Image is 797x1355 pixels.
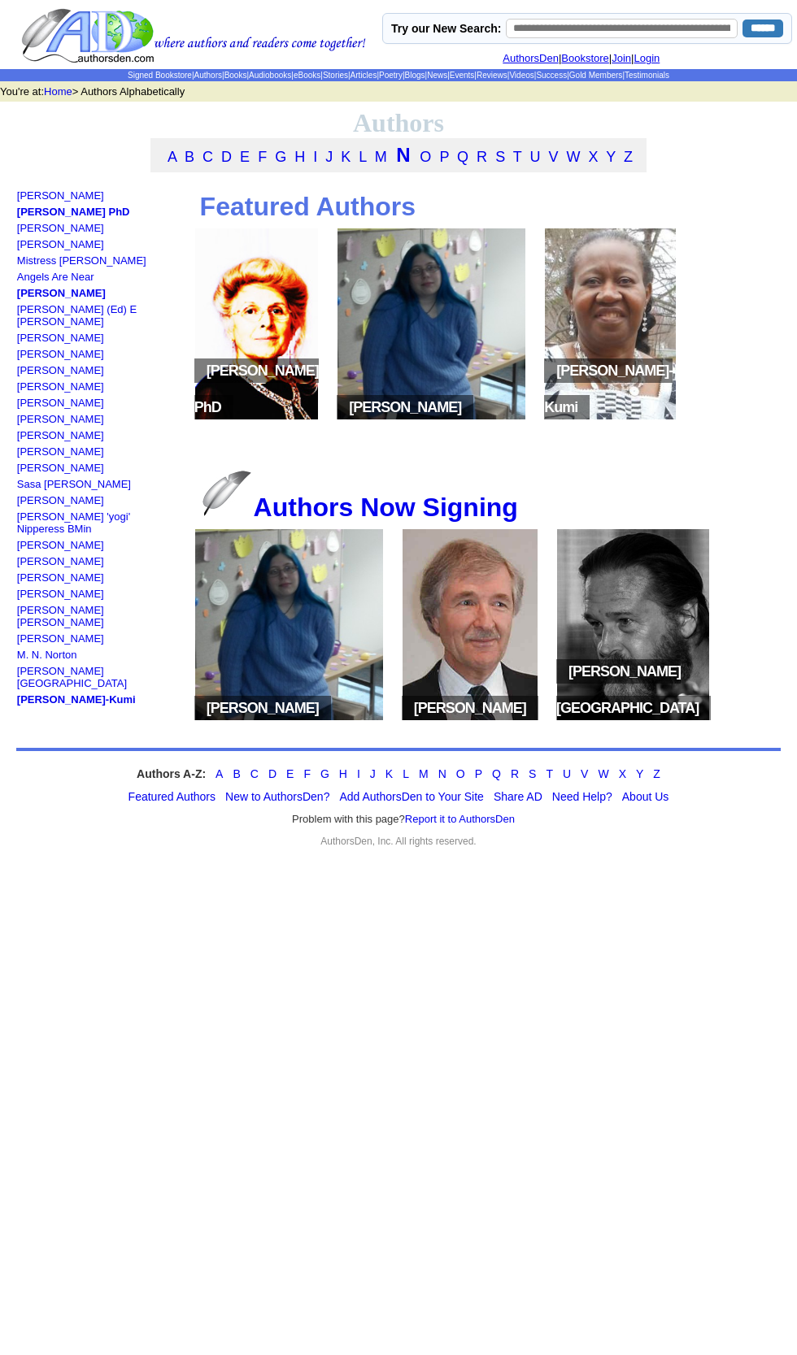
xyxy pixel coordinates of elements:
[17,632,104,645] a: [PERSON_NAME]
[128,71,192,80] a: Signed Bookstore
[17,425,21,429] img: shim.gif
[320,767,329,780] a: G
[503,52,559,64] a: AuthorsDen
[17,551,21,555] img: shim.gif
[622,790,669,803] a: About Us
[203,149,213,165] a: C
[385,767,393,780] a: K
[17,393,21,397] img: shim.gif
[21,7,366,64] img: logo.gif
[200,493,518,522] a: Authors Now Signing
[419,767,429,780] a: M
[17,283,21,287] img: shim.gif
[625,71,669,80] a: Testimonials
[17,267,21,271] img: shim.gif
[405,71,425,80] a: Blogs
[563,767,571,780] a: U
[492,767,501,780] a: Q
[198,705,207,713] img: space
[530,149,541,165] a: U
[341,149,351,165] a: K
[17,490,21,494] img: shim.gif
[194,358,319,419] span: [PERSON_NAME] PhD
[549,149,559,165] a: V
[546,767,553,780] a: T
[619,767,626,780] a: X
[17,238,104,250] a: [PERSON_NAME]
[552,790,612,803] a: Need Help?
[17,332,104,344] a: [PERSON_NAME]
[17,189,104,202] a: [PERSON_NAME]
[403,767,409,780] a: L
[375,149,387,165] a: M
[17,380,104,393] a: [PERSON_NAME]
[461,404,469,412] img: space
[370,767,376,780] a: J
[198,367,207,376] img: space
[286,767,294,780] a: E
[402,696,538,720] span: [PERSON_NAME]
[194,696,331,720] span: [PERSON_NAME]
[17,348,104,360] a: [PERSON_NAME]
[17,510,130,535] a: [PERSON_NAME] 'yogi' Nipperess BMin
[339,767,347,780] a: H
[332,412,531,424] a: space[PERSON_NAME]space
[17,604,104,628] a: [PERSON_NAME] [PERSON_NAME]
[17,567,21,571] img: shim.gif
[240,149,250,165] a: E
[17,441,21,445] img: shim.gif
[17,478,131,490] a: Sasa [PERSON_NAME]
[17,234,21,238] img: shim.gif
[200,192,416,221] b: Featured Authors
[168,149,176,165] a: A
[189,412,324,424] a: space[PERSON_NAME] PhDspace
[17,506,21,510] img: shim.gif
[439,149,449,165] a: P
[294,149,305,165] a: H
[17,218,21,222] img: shim.gif
[456,767,465,780] a: O
[17,397,104,409] a: [PERSON_NAME]
[313,149,317,165] a: I
[598,767,608,780] a: W
[539,412,682,424] a: space[PERSON_NAME]-Kumispace
[569,71,623,80] a: Gold Members
[450,71,475,80] a: Events
[292,813,515,826] font: Problem with this page?
[337,395,473,419] span: [PERSON_NAME]
[396,144,410,166] a: N
[359,149,366,165] a: L
[17,429,104,441] a: [PERSON_NAME]
[513,149,522,165] a: T
[17,462,104,474] a: [PERSON_NAME]
[17,535,21,539] img: shim.gif
[477,149,487,165] a: R
[17,494,104,506] a: [PERSON_NAME]
[17,250,21,254] img: shim.gif
[556,659,711,720] span: [PERSON_NAME][GEOGRAPHIC_DATA]
[567,149,581,165] a: W
[17,364,104,376] a: [PERSON_NAME]
[17,539,104,551] a: [PERSON_NAME]
[225,790,329,803] a: New to AuthorsDen?
[397,713,543,725] a: space[PERSON_NAME]space
[17,254,146,267] a: Mistress [PERSON_NAME]
[189,713,389,725] a: space[PERSON_NAME]space
[17,693,136,706] a: [PERSON_NAME]-Kumi
[17,445,104,458] a: [PERSON_NAME]
[268,767,277,780] a: D
[17,661,21,665] img: shim.gif
[17,328,21,332] img: shim.gif
[17,555,104,567] a: [PERSON_NAME]
[495,149,505,165] a: S
[203,471,251,516] img: feather.jpg
[509,71,534,80] a: Videos
[357,767,360,780] a: I
[477,71,507,80] a: Reviews
[427,71,447,80] a: News
[420,149,431,165] a: O
[128,790,216,803] a: Featured Authors
[17,706,21,710] img: shim.gif
[351,71,377,80] a: Articles
[216,767,223,780] a: A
